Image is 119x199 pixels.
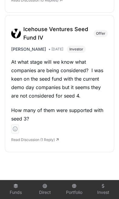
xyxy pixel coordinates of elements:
img: IV-Logo.svg [11,29,21,38]
a: Read Discussion (1 Reply) [11,137,59,142]
span: Offer [96,31,105,36]
a: Direct [33,181,57,198]
a: Funds [4,181,28,198]
span: Investor [69,47,83,52]
span: [PERSON_NAME] [11,46,46,52]
p: At what stage will we know what companies are being considered? I was keen on the seed fund with ... [11,58,108,100]
a: Portfolio [62,181,86,198]
span: • [DATE] [48,47,63,52]
iframe: Chat Widget [89,170,119,199]
h3: Icehouse Ventures Seed Fund IV [23,25,90,42]
p: How many of them were supported with seed 3? [11,106,108,123]
a: Icehouse Ventures Seed Fund IV [11,25,94,42]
